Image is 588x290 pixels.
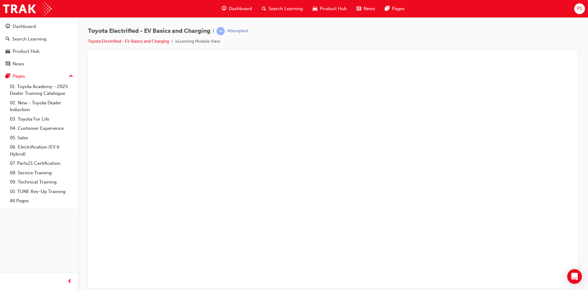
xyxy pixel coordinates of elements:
[88,39,169,44] a: Toyota Electrified - EV Basics and Charging
[3,2,52,16] img: Trak
[577,5,582,12] span: PS
[229,5,252,12] span: Dashboard
[7,98,76,114] a: 02. New - Toyota Dealer Induction
[356,5,361,13] span: news-icon
[6,61,10,67] span: news-icon
[6,74,10,79] span: pages-icon
[2,46,76,57] a: Product Hub
[7,177,76,187] a: 09. Technical Training
[574,3,585,14] button: PS
[13,23,36,30] div: Dashboard
[7,196,76,206] a: All Pages
[13,73,25,80] div: Pages
[7,114,76,124] a: 03. Toyota For Life
[313,5,317,13] span: car-icon
[352,2,380,15] a: news-iconNews
[222,5,226,13] span: guage-icon
[67,278,72,285] span: prev-icon
[320,5,347,12] span: Product Hub
[175,38,220,45] li: eLearning Module View
[364,5,375,12] span: News
[2,71,76,82] button: Pages
[567,269,582,284] div: Open Intercom Messenger
[7,187,76,196] a: 10. TUNE Rev-Up Training
[6,49,10,54] span: car-icon
[308,2,352,15] a: car-iconProduct Hub
[385,5,390,13] span: pages-icon
[269,5,303,12] span: Search Learning
[2,21,76,32] a: Dashboard
[7,168,76,178] a: 08. Service Training
[6,24,10,29] span: guage-icon
[7,82,76,98] a: 01. Toyota Academy - 2025 Dealer Training Catalogue
[7,133,76,143] a: 05. Sales
[217,2,257,15] a: guage-iconDashboard
[213,28,214,35] span: |
[217,27,225,35] span: learningRecordVerb_ATTEMPT-icon
[13,48,40,55] div: Product Hub
[2,33,76,45] a: Search Learning
[7,159,76,168] a: 07. Parts21 Certification
[12,36,47,43] div: Search Learning
[392,5,405,12] span: Pages
[257,2,308,15] a: search-iconSearch Learning
[2,58,76,70] a: News
[7,124,76,133] a: 04. Customer Experience
[2,20,76,71] button: DashboardSearch LearningProduct HubNews
[227,28,248,34] div: Attempted
[6,37,10,42] span: search-icon
[7,142,76,159] a: 06. Electrification (EV & Hybrid)
[262,5,266,13] span: search-icon
[380,2,409,15] a: pages-iconPages
[69,72,73,80] span: up-icon
[88,28,210,35] span: Toyota Electrified - EV Basics and Charging
[13,60,24,68] div: News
